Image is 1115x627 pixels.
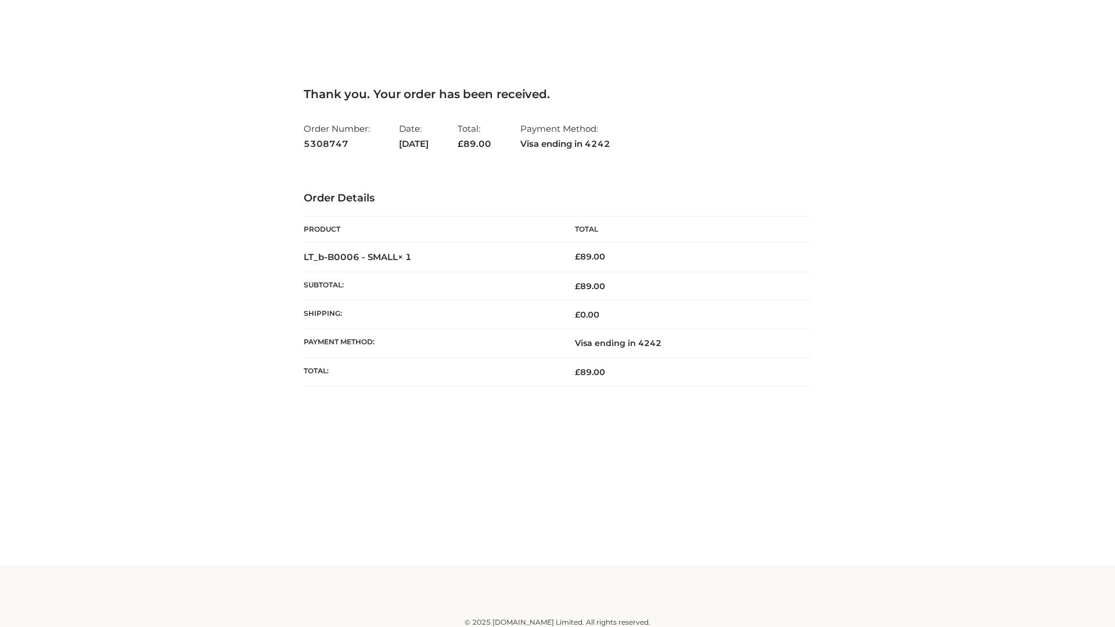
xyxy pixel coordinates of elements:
h3: Order Details [304,192,811,205]
span: £ [575,251,580,262]
strong: Visa ending in 4242 [520,136,610,152]
h3: Thank you. Your order has been received. [304,87,811,101]
span: £ [458,138,463,149]
li: Total: [458,118,491,154]
th: Total [557,217,811,243]
th: Total: [304,358,557,386]
span: £ [575,281,580,291]
span: 89.00 [575,367,605,377]
strong: LT_b-B0006 - SMALL [304,251,412,262]
th: Subtotal: [304,272,557,300]
th: Product [304,217,557,243]
span: £ [575,367,580,377]
li: Order Number: [304,118,370,154]
strong: × 1 [398,251,412,262]
span: 89.00 [458,138,491,149]
span: £ [575,309,580,320]
bdi: 0.00 [575,309,599,320]
th: Payment method: [304,329,557,358]
span: 89.00 [575,281,605,291]
strong: 5308747 [304,136,370,152]
td: Visa ending in 4242 [557,329,811,358]
bdi: 89.00 [575,251,605,262]
li: Payment Method: [520,118,610,154]
strong: [DATE] [399,136,429,152]
li: Date: [399,118,429,154]
th: Shipping: [304,301,557,329]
